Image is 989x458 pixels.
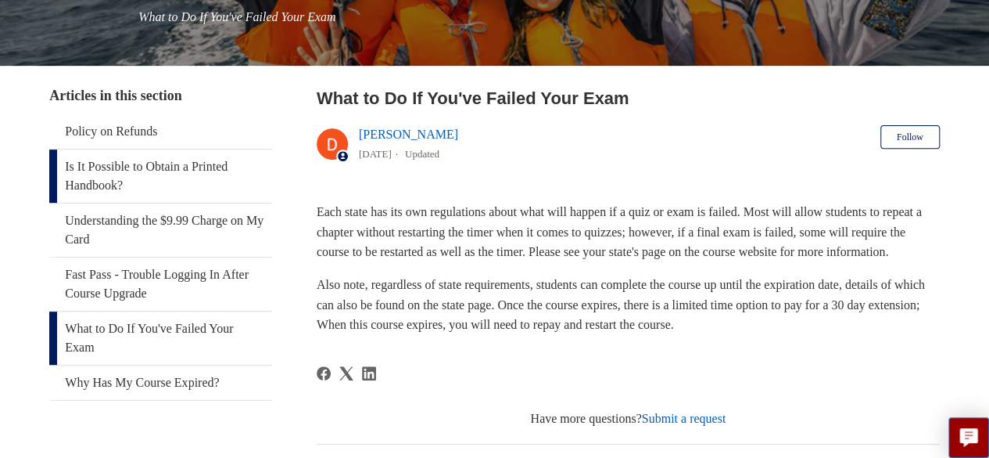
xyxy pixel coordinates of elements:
span: Each state has its own regulations about what will happen if a quiz or exam is failed. Most will ... [317,205,922,258]
a: LinkedIn [362,366,376,380]
h2: What to Do If You've Failed Your Exam [317,85,940,111]
button: Follow Article [880,125,940,149]
span: Articles in this section [49,88,181,103]
svg: Share this page on X Corp [339,366,353,380]
li: Updated [405,148,439,160]
a: Fast Pass - Trouble Logging In After Course Upgrade [49,258,272,311]
svg: Share this page on LinkedIn [362,366,376,380]
button: Live chat [948,417,989,458]
a: Understanding the $9.99 Charge on My Card [49,204,272,257]
a: Why Has My Course Expired? [49,366,272,400]
svg: Share this page on Facebook [317,366,331,380]
a: Facebook [317,366,331,380]
span: Also note, regardless of state requirements, students can complete the course up until the expira... [317,278,925,331]
div: Have more questions? [317,409,940,428]
a: [PERSON_NAME] [359,128,458,141]
a: Is It Possible to Obtain a Printed Handbook? [49,150,272,203]
a: Policy on Refunds [49,114,272,149]
a: Submit a request [642,412,726,425]
time: 03/04/2024, 11:08 [359,148,392,160]
span: What to Do If You've Failed Your Exam [138,10,335,23]
a: What to Do If You've Failed Your Exam [49,312,272,365]
a: X Corp [339,366,353,380]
